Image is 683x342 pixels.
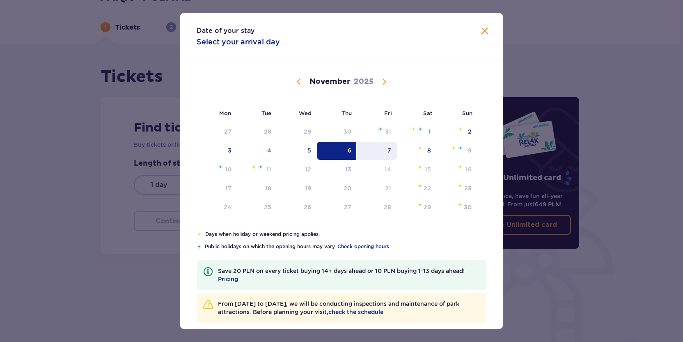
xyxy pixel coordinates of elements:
[337,243,389,250] a: Check opening hours
[317,180,358,198] td: Date not available. Thursday, November 20, 2025
[237,142,277,160] td: 4
[224,203,231,211] div: 24
[218,300,480,316] p: From [DATE] to [DATE], we will be conducting inspections and maintenance of park attractions. Bef...
[464,184,472,192] div: 23
[197,161,237,179] td: Date not available. Monday, November 10, 2025
[237,161,277,179] td: Date not available. Tuesday, November 11, 2025
[385,184,391,192] div: 21
[258,164,263,169] img: Blue star
[344,184,351,192] div: 20
[197,37,280,47] p: Select your arrival day
[261,110,271,116] small: Tue
[437,180,477,198] td: Date not available. Sunday, November 23, 2025
[197,180,237,198] td: Date not available. Monday, November 17, 2025
[197,123,237,141] td: 27
[218,275,238,283] a: Pricing
[237,199,277,217] td: Date not available. Tuesday, November 25, 2025
[387,146,391,155] div: 7
[357,180,397,198] td: Date not available. Friday, November 21, 2025
[418,127,423,132] img: Blue star
[437,199,477,217] td: Date not available. Sunday, November 30, 2025
[317,123,358,141] td: 30
[344,127,351,136] div: 30
[458,127,463,132] img: Orange star
[397,142,437,160] td: Orange star8
[379,77,389,87] button: Next month
[344,203,351,211] div: 27
[304,127,311,136] div: 29
[385,127,391,136] div: 31
[411,127,416,132] img: Orange star
[458,183,463,188] img: Orange star
[424,203,431,211] div: 29
[397,199,437,217] td: Date not available. Saturday, November 29, 2025
[277,161,317,179] td: Date not available. Wednesday, November 12, 2025
[294,77,304,87] button: Previous month
[458,146,463,150] img: Blue star
[277,123,317,141] td: 29
[266,165,271,173] div: 11
[425,165,431,173] div: 15
[437,142,477,160] td: Date not available. Sunday, November 9, 2025
[397,180,437,198] td: Date not available. Saturday, November 22, 2025
[458,202,463,207] img: Orange star
[417,164,423,169] img: Orange star
[277,142,317,160] td: 5
[328,308,383,316] a: check the schedule
[237,123,277,141] td: 28
[218,164,223,169] img: Blue star
[437,161,477,179] td: Date not available. Sunday, November 16, 2025
[357,142,397,160] td: 7
[424,184,431,192] div: 22
[237,180,277,198] td: Date not available. Tuesday, November 18, 2025
[468,146,472,155] div: 9
[417,183,423,188] img: Orange star
[468,127,472,136] div: 2
[427,146,431,155] div: 8
[348,146,351,155] div: 6
[357,199,397,217] td: Date not available. Friday, November 28, 2025
[385,165,391,173] div: 14
[464,203,472,211] div: 30
[224,127,231,136] div: 27
[225,184,231,192] div: 17
[437,123,477,141] td: Orange star2
[458,164,463,169] img: Orange star
[417,202,423,207] img: Orange star
[219,110,231,116] small: Mon
[341,110,352,116] small: Thu
[205,243,486,250] p: Public holidays on which the opening hours may vary.
[480,26,490,37] button: Close
[354,77,374,87] p: 2025
[317,142,358,160] td: Date selected. Thursday, November 6, 2025
[197,232,202,237] img: Orange star
[305,184,311,192] div: 19
[197,142,237,160] td: 3
[465,165,472,173] div: 16
[197,244,202,249] img: Blue star
[345,165,351,173] div: 13
[299,110,312,116] small: Wed
[228,146,231,155] div: 3
[304,203,311,211] div: 26
[317,161,358,179] td: Date not available. Thursday, November 13, 2025
[307,146,311,155] div: 5
[277,180,317,198] td: Date not available. Wednesday, November 19, 2025
[305,165,311,173] div: 12
[397,161,437,179] td: Date not available. Saturday, November 15, 2025
[218,267,480,283] p: Save 20 PLN on every ticket buying 14+ days ahead or 10 PLN buying 1-13 days ahead!
[462,110,472,116] small: Sun
[423,110,432,116] small: Sat
[451,146,456,150] img: Orange star
[317,199,358,217] td: Date not available. Thursday, November 27, 2025
[384,203,391,211] div: 28
[225,165,231,173] div: 10
[378,127,383,132] img: Blue star
[429,127,431,136] div: 1
[357,123,397,141] td: Blue star31
[397,123,437,141] td: Orange starBlue star1
[277,199,317,217] td: Date not available. Wednesday, November 26, 2025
